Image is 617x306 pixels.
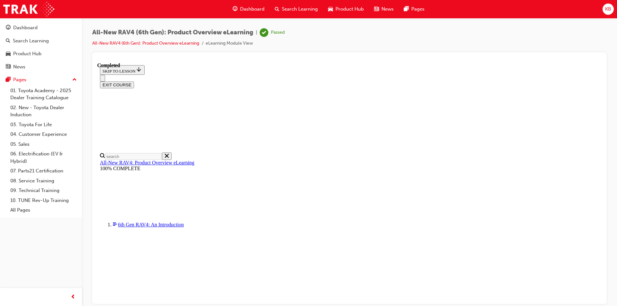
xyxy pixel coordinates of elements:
[13,37,49,45] div: Search Learning
[13,50,41,57] div: Product Hub
[8,103,79,120] a: 02. New - Toyota Dealer Induction
[399,3,430,16] a: pages-iconPages
[65,90,74,97] button: Close search menu
[8,91,65,97] input: Search
[3,74,79,86] button: Pages
[6,64,11,70] span: news-icon
[256,29,257,36] span: |
[404,5,409,13] span: pages-icon
[3,21,79,74] button: DashboardSearch LearningProduct HubNews
[228,3,270,16] a: guage-iconDashboard
[411,5,425,13] span: Pages
[260,28,268,37] span: learningRecordVerb_PASS-icon
[275,5,279,13] span: search-icon
[8,129,79,139] a: 04. Customer Experience
[6,25,11,31] span: guage-icon
[6,51,11,57] span: car-icon
[270,3,323,16] a: search-iconSearch Learning
[8,166,79,176] a: 07. Parts21 Certification
[3,35,79,47] a: Search Learning
[3,103,502,109] div: 100% COMPLETE
[323,3,369,16] a: car-iconProduct Hub
[328,5,333,13] span: car-icon
[13,63,25,71] div: News
[13,76,26,83] div: Pages
[3,97,97,103] a: All-New RAV4: Product Overview eLearning
[3,61,79,73] a: News
[8,86,79,103] a: 01. Toyota Academy - 2025 Dealer Training Catalogue
[3,19,37,26] button: EXIT COURSE
[206,40,253,47] li: eLearning Module View
[8,176,79,186] a: 08. Service Training
[13,24,38,31] div: Dashboard
[8,205,79,215] a: All Pages
[3,3,47,12] button: SKIP TO LESSON
[3,12,8,19] button: Close navigation menu
[8,149,79,166] a: 06. Electrification (EV & Hybrid)
[282,5,318,13] span: Search Learning
[605,5,611,13] span: KB
[8,186,79,196] a: 09. Technical Training
[3,22,79,34] a: Dashboard
[6,38,10,44] span: search-icon
[603,4,614,15] button: KB
[71,293,76,301] span: prev-icon
[240,5,264,13] span: Dashboard
[233,5,237,13] span: guage-icon
[5,6,45,11] span: SKIP TO LESSON
[8,139,79,149] a: 05. Sales
[374,5,379,13] span: news-icon
[335,5,364,13] span: Product Hub
[369,3,399,16] a: news-iconNews
[6,77,11,83] span: pages-icon
[381,5,394,13] span: News
[72,76,77,84] span: up-icon
[92,29,253,36] span: All-New RAV4 (6th Gen): Product Overview eLearning
[3,2,54,16] img: Trak
[271,30,285,36] div: Passed
[92,40,199,46] a: All-New RAV4 (6th Gen): Product Overview eLearning
[3,48,79,60] a: Product Hub
[8,196,79,205] a: 10. TUNE Rev-Up Training
[8,120,79,130] a: 03. Toyota For Life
